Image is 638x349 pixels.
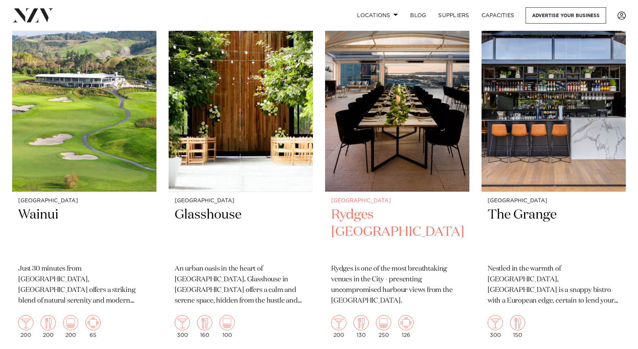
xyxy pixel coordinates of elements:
[351,7,404,24] a: Locations
[331,206,463,258] h2: Rydges [GEOGRAPHIC_DATA]
[398,315,414,338] div: 126
[331,264,463,306] p: Rydges is one of the most breathtaking venues in the City - presenting uncompromised harbour view...
[41,315,56,338] div: 200
[63,315,78,338] div: 200
[175,198,307,204] small: [GEOGRAPHIC_DATA]
[475,7,521,24] a: Capacities
[404,7,432,24] a: BLOG
[85,315,101,330] img: meeting.png
[220,315,235,338] div: 100
[331,315,346,338] div: 200
[398,315,414,330] img: meeting.png
[354,315,369,330] img: dining.png
[220,315,235,330] img: theatre.png
[41,315,56,330] img: dining.png
[354,315,369,338] div: 130
[331,198,463,204] small: [GEOGRAPHIC_DATA]
[18,198,150,204] small: [GEOGRAPHIC_DATA]
[175,206,307,258] h2: Glasshouse
[526,7,606,24] a: Advertise your business
[197,315,212,338] div: 160
[85,315,101,338] div: 65
[175,315,190,338] div: 300
[376,315,391,338] div: 250
[175,264,307,306] p: An urban oasis in the heart of [GEOGRAPHIC_DATA]. Glasshouse in [GEOGRAPHIC_DATA] offers a calm a...
[488,198,620,204] small: [GEOGRAPHIC_DATA]
[12,8,54,22] img: nzv-logo.png
[197,315,212,330] img: dining.png
[510,315,525,338] div: 150
[488,315,503,330] img: cocktail.png
[175,315,190,330] img: cocktail.png
[488,206,620,258] h2: The Grange
[18,264,150,306] p: Just 30 minutes from [GEOGRAPHIC_DATA], [GEOGRAPHIC_DATA] offers a striking blend of natural sere...
[63,315,78,330] img: theatre.png
[18,315,33,330] img: cocktail.png
[331,315,346,330] img: cocktail.png
[376,315,391,330] img: theatre.png
[510,315,525,330] img: dining.png
[432,7,475,24] a: SUPPLIERS
[488,315,503,338] div: 300
[488,264,620,306] p: Nestled in the warmth of [GEOGRAPHIC_DATA], [GEOGRAPHIC_DATA] is a snappy bistro with a European ...
[18,206,150,258] h2: Wainui
[18,315,33,338] div: 200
